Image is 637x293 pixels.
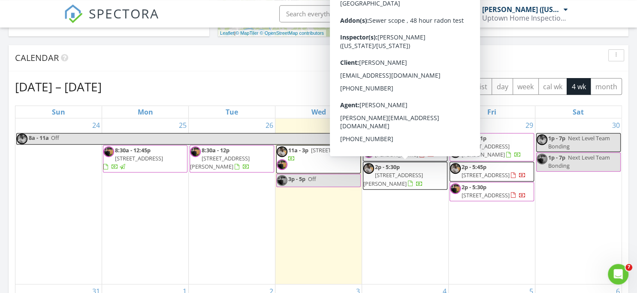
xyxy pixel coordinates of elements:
a: Go to August 29, 2025 [524,118,535,132]
img: The Best Home Inspection Software - Spectora [64,4,83,23]
td: Go to August 28, 2025 [362,118,448,284]
a: 8:30a - 12p [STREET_ADDRESS][PERSON_NAME] [375,134,435,158]
div: Uptown Home Inspections LLC. [482,14,568,22]
img: 064.jpg [450,163,461,174]
a: Saturday [571,106,586,118]
button: Previous [428,78,448,95]
a: SPECTORA [64,12,159,30]
span: 7 [625,264,632,271]
a: 8:30a - 12:45p [STREET_ADDRESS] [103,145,187,173]
a: 2p - 5:45p [STREET_ADDRESS] [462,163,526,179]
span: 2p - 5:45p [462,163,486,171]
span: 1p - 7p [548,154,565,161]
span: Off [308,175,316,183]
h2: [DATE] – [DATE] [15,78,102,95]
iframe: Intercom live chat [608,264,628,284]
span: Off [51,134,59,142]
a: Friday [486,106,498,118]
a: Leaflet [220,30,234,36]
a: 8:30a - 12p [STREET_ADDRESS][PERSON_NAME] [190,146,250,170]
div: | [218,30,326,37]
button: Next [448,78,468,95]
input: Search everything... [279,5,451,22]
img: 052.jpg [450,183,461,194]
img: 052.jpg [103,146,114,157]
button: [DATE] [392,78,423,95]
a: 8:30a - 1p [STREET_ADDRESS][PERSON_NAME] [450,133,534,161]
td: Go to August 30, 2025 [535,118,622,284]
span: 2p - 5:30p [375,163,400,171]
td: Go to August 26, 2025 [189,118,275,284]
span: [STREET_ADDRESS] [462,171,510,179]
a: 2p - 5:30p [STREET_ADDRESS] [450,182,534,201]
img: 052.jpg [450,134,461,145]
a: 2p - 5:30p [STREET_ADDRESS] [462,183,526,199]
div: [PERSON_NAME] ([US_STATE] ONLY) [482,5,562,14]
td: Go to August 27, 2025 [275,118,362,284]
button: day [492,78,513,95]
span: [STREET_ADDRESS][PERSON_NAME] [363,171,423,187]
a: 8:30a - 12:45p [STREET_ADDRESS] [103,146,163,170]
span: 8:30a - 12:45p [115,146,151,154]
a: Tuesday [224,106,240,118]
span: Next Level Team Bonding [548,154,610,169]
span: [STREET_ADDRESS][PERSON_NAME] [190,154,250,170]
img: 052.jpg [363,147,374,158]
span: 3p - 5p [288,175,305,183]
a: Thursday [397,106,414,118]
img: 052.jpg [537,154,547,164]
button: list [473,78,492,95]
img: 064.jpg [537,134,547,145]
span: 8:30a - 12p [375,134,403,142]
img: 052.jpg [190,146,201,157]
span: 11a - 3p [288,146,308,154]
span: 2p - 5:30p [462,183,486,191]
span: [STREET_ADDRESS] [115,154,163,162]
a: 8:30a - 12p [STREET_ADDRESS][PERSON_NAME] [363,133,447,161]
a: Go to August 24, 2025 [91,118,102,132]
img: 064.jpg [17,133,27,144]
td: Go to August 24, 2025 [15,118,102,284]
a: 8:30a - 1p [STREET_ADDRESS][PERSON_NAME] [462,134,521,158]
span: 8a - 11a [28,133,49,144]
a: Go to August 28, 2025 [437,118,448,132]
span: 1p - 7p [548,134,565,142]
span: 8:30a - 12p [202,146,229,154]
td: Go to August 29, 2025 [448,118,535,284]
a: 11a - 3p [STREET_ADDRESS] [276,145,361,173]
td: Go to August 25, 2025 [102,118,189,284]
a: Sunday [50,106,67,118]
img: 064.jpg [450,147,461,158]
img: 052.jpg [277,159,287,170]
img: 064.jpg [363,134,374,145]
span: [STREET_ADDRESS] [311,146,359,154]
a: 2p - 5:30p [STREET_ADDRESS][PERSON_NAME] [363,162,447,190]
a: 8:30a - 12p [STREET_ADDRESS][PERSON_NAME] [190,145,274,173]
span: [STREET_ADDRESS][PERSON_NAME] [462,142,510,158]
a: Wednesday [309,106,327,118]
a: Go to August 26, 2025 [264,118,275,132]
a: Go to August 30, 2025 [610,118,622,132]
button: cal wk [538,78,568,95]
span: [STREET_ADDRESS][PERSON_NAME] [375,142,423,158]
a: © MapTiler [235,30,259,36]
button: week [513,78,539,95]
a: 11a - 3p [STREET_ADDRESS] [288,146,359,162]
a: 2p - 5:30p [STREET_ADDRESS][PERSON_NAME] [363,163,423,187]
span: [STREET_ADDRESS] [462,191,510,199]
a: © OpenStreetMap contributors [260,30,324,36]
button: 4 wk [567,78,591,95]
span: Calendar [15,52,59,63]
img: 064.jpg [277,146,287,157]
img: 064.jpg [363,163,374,174]
span: SPECTORA [89,4,159,22]
a: Monday [136,106,155,118]
span: 8:30a - 1p [462,134,486,142]
a: Go to August 27, 2025 [350,118,362,132]
img: 052.jpg [277,175,287,186]
span: Next Level Team Bonding [548,134,610,150]
a: Go to August 25, 2025 [177,118,188,132]
button: month [590,78,622,95]
a: 2p - 5:45p [STREET_ADDRESS] [450,162,534,181]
